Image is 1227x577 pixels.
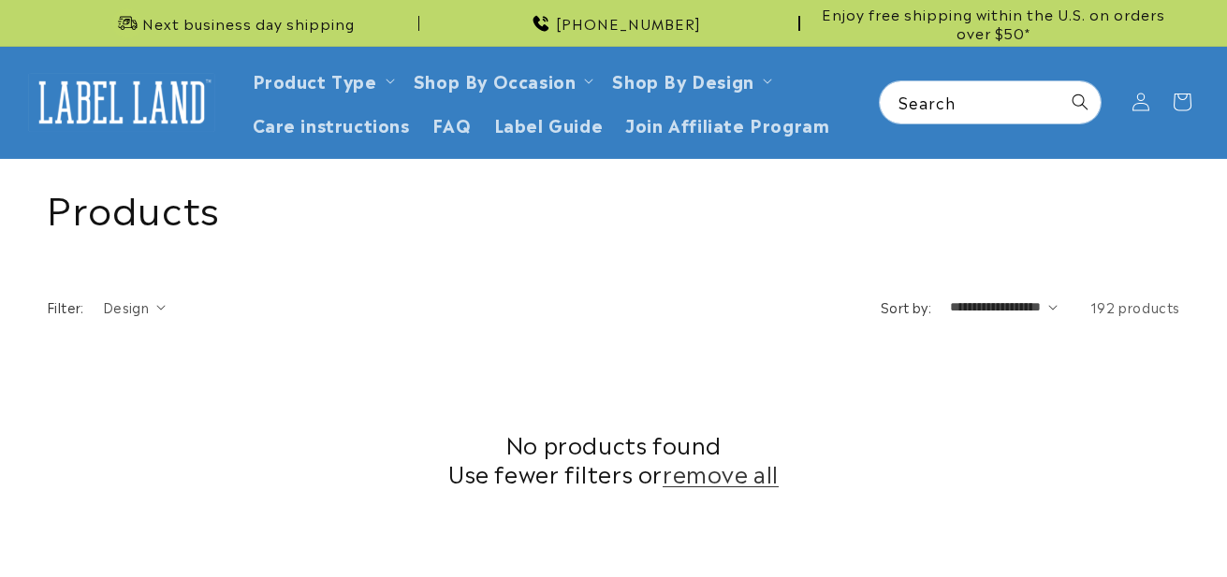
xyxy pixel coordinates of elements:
[241,58,402,102] summary: Product Type
[253,113,410,135] span: Care instructions
[142,14,355,33] span: Next business day shipping
[421,102,483,146] a: FAQ
[808,5,1180,41] span: Enjoy free shipping within the U.S. on orders over $50*
[556,14,701,33] span: [PHONE_NUMBER]
[241,102,421,146] a: Care instructions
[28,73,215,131] img: Label Land
[103,297,149,316] span: Design
[601,58,779,102] summary: Shop By Design
[663,458,779,487] a: remove all
[881,297,931,316] label: Sort by:
[414,69,577,91] span: Shop By Occasion
[483,102,615,146] a: Label Guide
[614,102,840,146] a: Join Affiliate Program
[625,113,829,135] span: Join Affiliate Program
[1059,81,1101,123] button: Search
[47,182,1180,231] h1: Products
[1090,297,1180,316] span: 192 products
[103,297,166,317] summary: Design (0 selected)
[47,297,84,317] h2: Filter:
[402,58,602,102] summary: Shop By Occasion
[253,67,377,93] a: Product Type
[22,66,223,138] a: Label Land
[47,429,1180,487] h2: No products found Use fewer filters or
[432,113,472,135] span: FAQ
[612,67,753,93] a: Shop By Design
[494,113,604,135] span: Label Guide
